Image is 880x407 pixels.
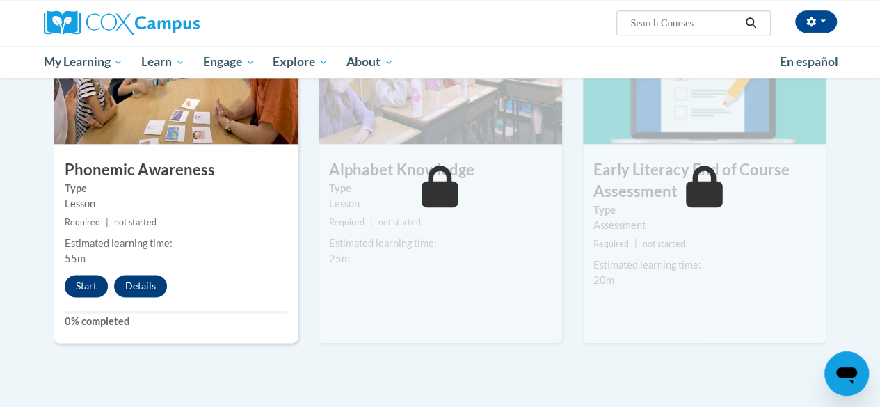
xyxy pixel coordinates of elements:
span: not started [643,239,685,249]
span: not started [378,217,421,228]
a: About [337,46,403,78]
button: Details [114,275,167,297]
span: | [106,217,109,228]
span: About [346,54,394,70]
span: 25m [329,253,350,264]
div: Estimated learning time: [65,236,287,251]
span: Engage [203,54,255,70]
span: Required [593,239,629,249]
span: Explore [273,54,328,70]
span: Required [329,217,365,228]
button: Search [740,15,761,31]
div: Lesson [329,196,552,212]
div: Lesson [65,196,287,212]
label: 0% completed [65,314,287,329]
label: Type [593,202,816,218]
span: Required [65,217,100,228]
span: 20m [593,274,614,286]
a: Explore [264,46,337,78]
button: Start [65,275,108,297]
a: En español [771,47,847,77]
div: Estimated learning time: [593,257,816,273]
a: Engage [194,46,264,78]
span: Learn [141,54,185,70]
img: Cox Campus [44,10,200,35]
label: Type [329,181,552,196]
a: Learn [132,46,194,78]
span: 55m [65,253,86,264]
h3: Phonemic Awareness [54,159,298,181]
span: | [370,217,373,228]
input: Search Courses [629,15,740,31]
div: Main menu [33,46,847,78]
div: Assessment [593,218,816,233]
span: not started [114,217,157,228]
span: My Learning [43,54,123,70]
label: Type [65,181,287,196]
a: My Learning [35,46,133,78]
div: Estimated learning time: [329,236,552,251]
span: En español [780,54,838,69]
button: Account Settings [795,10,837,33]
h3: Early Literacy End of Course Assessment [583,159,826,202]
a: Cox Campus [44,10,294,35]
h3: Alphabet Knowledge [319,159,562,181]
span: | [634,239,637,249]
iframe: Button to launch messaging window [824,351,869,396]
